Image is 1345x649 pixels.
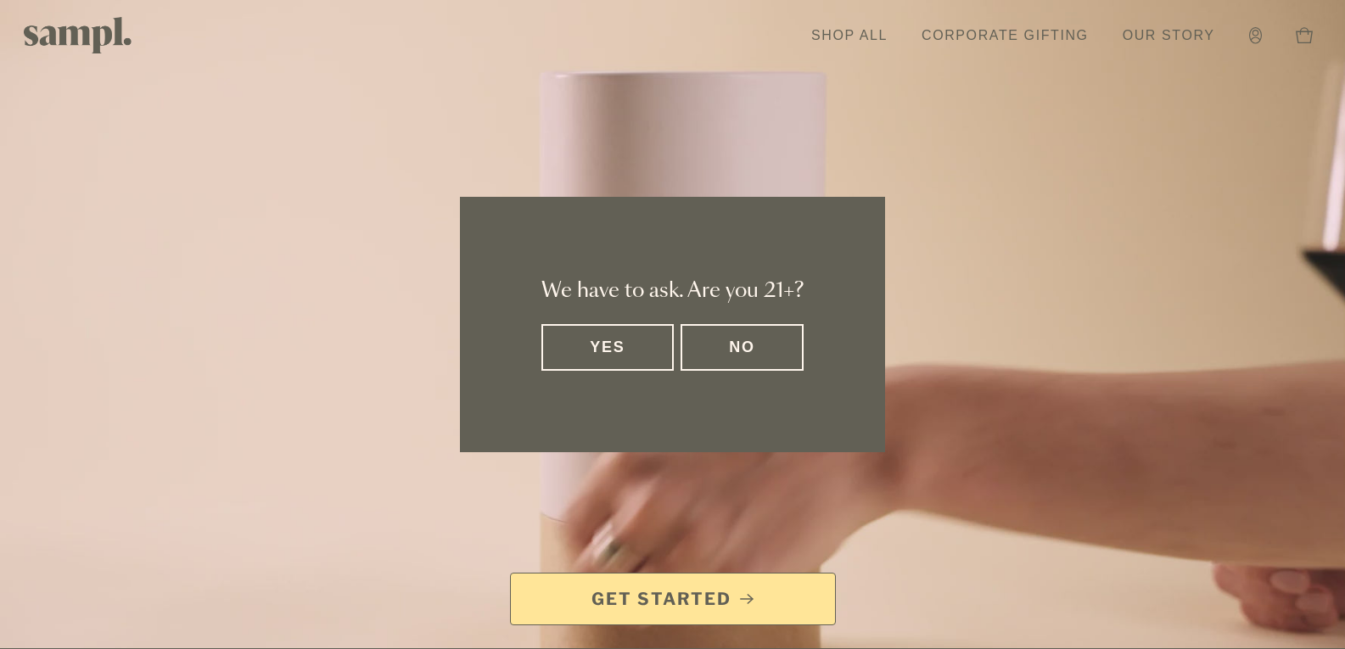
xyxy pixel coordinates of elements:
[510,573,836,625] a: Get Started
[803,17,896,54] a: Shop All
[24,17,132,53] img: Sampl logo
[1114,17,1224,54] a: Our Story
[913,17,1097,54] a: Corporate Gifting
[591,587,731,611] span: Get Started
